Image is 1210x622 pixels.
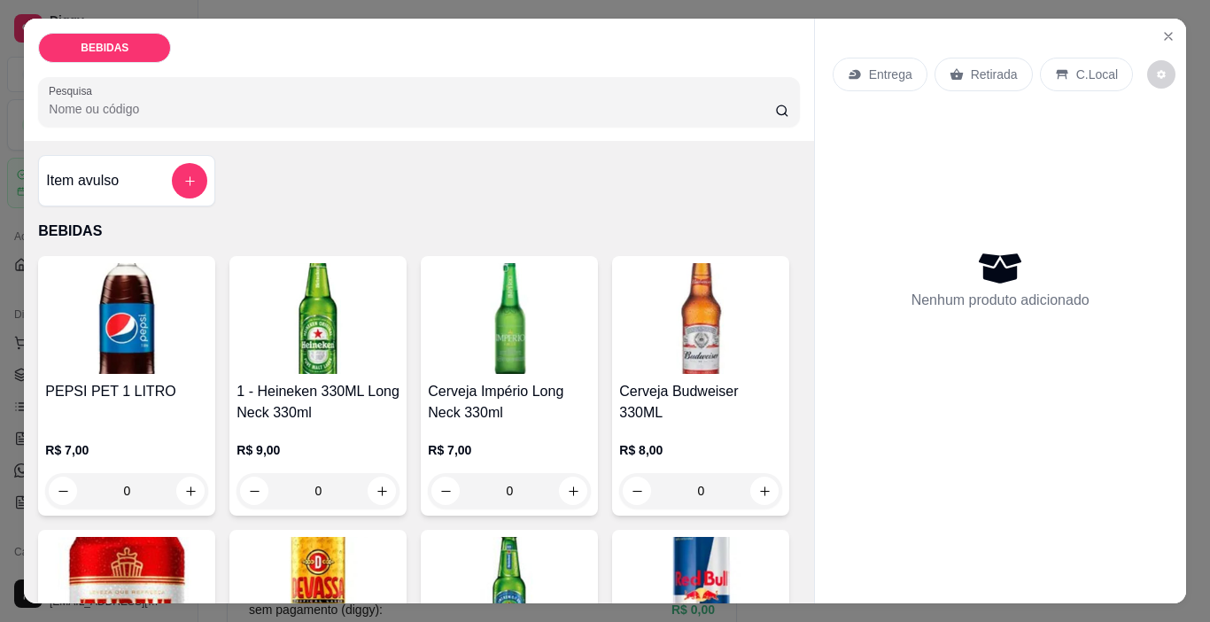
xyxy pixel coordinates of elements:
[49,83,98,98] label: Pesquisa
[237,381,399,424] h4: 1 - Heineken 330ML Long Neck 330ml
[172,163,207,198] button: add-separate-item
[237,441,399,459] p: R$ 9,00
[45,441,208,459] p: R$ 7,00
[619,441,782,459] p: R$ 8,00
[49,477,77,505] button: decrease-product-quantity
[428,381,591,424] h4: Cerveja Império Long Neck 330ml
[971,66,1018,83] p: Retirada
[240,477,268,505] button: decrease-product-quantity
[81,41,128,55] p: BEBIDAS
[45,263,208,374] img: product-image
[559,477,587,505] button: increase-product-quantity
[49,100,775,118] input: Pesquisa
[46,170,119,191] h4: Item avulso
[911,290,1090,311] p: Nenhum produto adicionado
[1147,60,1175,89] button: decrease-product-quantity
[368,477,396,505] button: increase-product-quantity
[431,477,460,505] button: decrease-product-quantity
[619,381,782,424] h4: Cerveja Budweiser 330ML
[1154,22,1183,51] button: Close
[38,221,799,242] p: BEBIDAS
[619,263,782,374] img: product-image
[869,66,912,83] p: Entrega
[176,477,205,505] button: increase-product-quantity
[428,263,591,374] img: product-image
[623,477,651,505] button: decrease-product-quantity
[428,441,591,459] p: R$ 7,00
[750,477,779,505] button: increase-product-quantity
[45,381,208,402] h4: PEPSI PET 1 LITRO
[1076,66,1118,83] p: C.Local
[237,263,399,374] img: product-image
